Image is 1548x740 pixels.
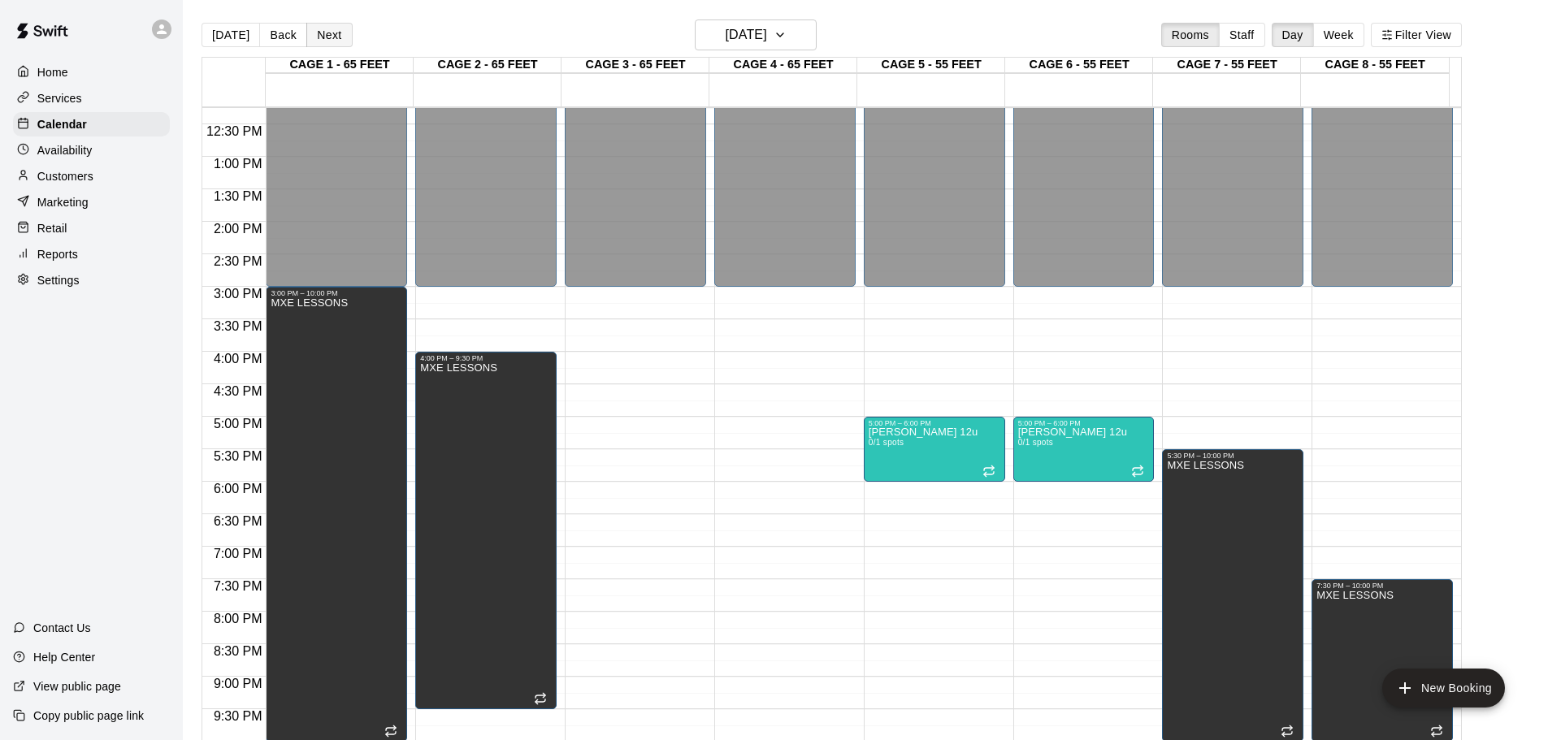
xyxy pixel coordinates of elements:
[37,272,80,288] p: Settings
[982,465,995,478] span: Recurring event
[37,64,68,80] p: Home
[1281,725,1294,738] span: Recurring event
[259,23,307,47] button: Back
[415,352,557,709] div: 4:00 PM – 9:30 PM: MXE LESSONS
[857,58,1005,73] div: CAGE 5 - 55 FEET
[210,157,267,171] span: 1:00 PM
[37,116,87,132] p: Calendar
[210,644,267,658] span: 8:30 PM
[210,514,267,528] span: 6:30 PM
[13,164,170,188] a: Customers
[1430,725,1443,738] span: Recurring event
[202,124,266,138] span: 12:30 PM
[33,620,91,636] p: Contact Us
[210,449,267,463] span: 5:30 PM
[1018,438,1054,447] span: 0/1 spots filled
[13,86,170,110] a: Services
[210,612,267,625] span: 8:00 PM
[1167,452,1299,460] div: 5:30 PM – 10:00 PM
[864,417,1005,482] div: 5:00 PM – 6:00 PM: Mayhem Ostrofsky 12u
[1219,23,1265,47] button: Staff
[210,254,267,268] span: 2:30 PM
[266,58,414,73] div: CAGE 1 - 65 FEET
[37,142,93,158] p: Availability
[271,289,402,297] div: 3:00 PM – 10:00 PM
[37,168,93,184] p: Customers
[210,677,267,690] span: 9:00 PM
[13,242,170,266] a: Reports
[33,678,121,695] p: View public page
[1316,582,1448,590] div: 7:30 PM – 10:00 PM
[37,194,89,210] p: Marketing
[13,138,170,162] a: Availability
[210,417,267,431] span: 5:00 PM
[210,287,267,301] span: 3:00 PM
[37,220,67,236] p: Retail
[534,692,547,705] span: Recurring event
[562,58,709,73] div: CAGE 3 - 65 FEET
[37,246,78,262] p: Reports
[306,23,352,47] button: Next
[210,384,267,398] span: 4:30 PM
[1153,58,1301,73] div: CAGE 7 - 55 FEET
[37,90,82,106] p: Services
[1013,417,1155,482] div: 5:00 PM – 6:00 PM: Mayhem Ostrofsky 12u
[13,216,170,240] a: Retail
[1018,419,1150,427] div: 5:00 PM – 6:00 PM
[726,24,767,46] h6: [DATE]
[695,19,817,50] button: [DATE]
[1371,23,1462,47] button: Filter View
[210,482,267,495] span: 6:00 PM
[13,60,170,84] a: Home
[1382,669,1505,708] button: add
[1272,23,1314,47] button: Day
[210,547,267,560] span: 7:00 PM
[869,419,1000,427] div: 5:00 PM – 6:00 PM
[384,725,397,738] span: Recurring event
[869,438,904,447] span: 0/1 spots filled
[210,709,267,723] span: 9:30 PM
[13,190,170,214] a: Marketing
[1161,23,1220,47] button: Rooms
[13,268,170,292] a: Settings
[414,58,562,73] div: CAGE 2 - 65 FEET
[210,222,267,236] span: 2:00 PM
[210,189,267,203] span: 1:30 PM
[210,319,267,333] span: 3:30 PM
[210,579,267,593] span: 7:30 PM
[1131,465,1144,478] span: Recurring event
[33,708,144,724] p: Copy public page link
[33,649,95,665] p: Help Center
[13,112,170,136] a: Calendar
[1005,58,1153,73] div: CAGE 6 - 55 FEET
[202,23,260,47] button: [DATE]
[709,58,857,73] div: CAGE 4 - 65 FEET
[1313,23,1364,47] button: Week
[1301,58,1449,73] div: CAGE 8 - 55 FEET
[210,352,267,366] span: 4:00 PM
[420,354,552,362] div: 4:00 PM – 9:30 PM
